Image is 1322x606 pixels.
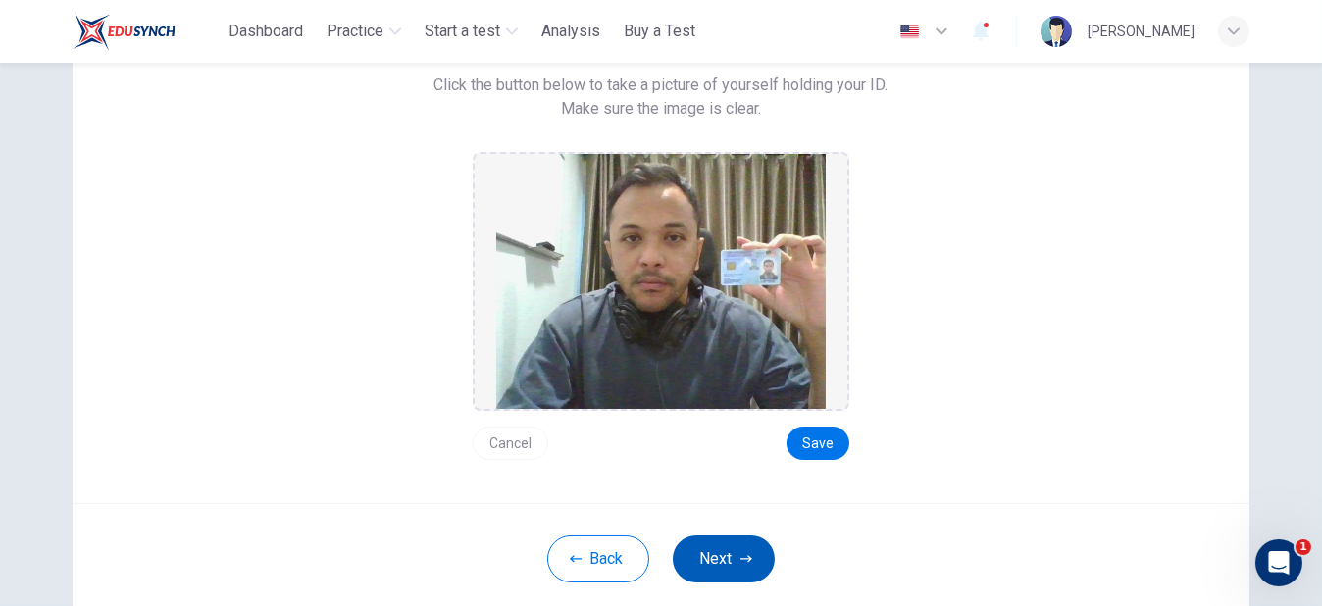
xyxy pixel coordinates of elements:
a: ELTC logo [73,12,221,51]
span: Analysis [541,20,600,43]
button: Dashboard [221,14,311,49]
button: Back [547,535,649,582]
span: 1 [1296,539,1311,555]
span: Dashboard [229,20,303,43]
button: Analysis [534,14,608,49]
span: Buy a Test [624,20,695,43]
button: Start a test [417,14,526,49]
div: [PERSON_NAME] [1088,20,1195,43]
button: Save [787,427,849,460]
img: Profile picture [1041,16,1072,47]
button: Practice [319,14,409,49]
img: en [897,25,922,39]
img: preview screemshot [496,154,826,409]
span: Start a test [425,20,500,43]
iframe: Intercom live chat [1255,539,1302,586]
span: Make sure the image is clear. [561,97,761,121]
button: Buy a Test [616,14,703,49]
img: ELTC logo [73,12,176,51]
button: Cancel [473,427,548,460]
span: Click the button below to take a picture of yourself holding your ID. [434,74,889,97]
button: Next [673,535,775,582]
span: Practice [327,20,383,43]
